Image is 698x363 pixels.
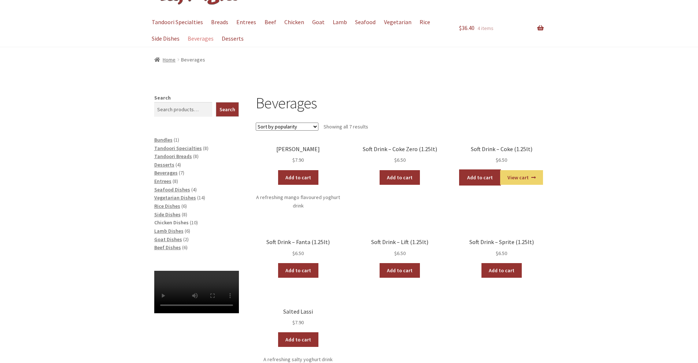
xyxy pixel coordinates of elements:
[191,219,196,226] span: 10
[459,146,544,153] h2: Soft Drink – Coke (1.25lt)
[154,194,196,201] a: Vegetarian Dishes
[380,14,415,30] a: Vegetarian
[204,145,207,151] span: 8
[183,211,186,218] span: 8
[256,146,340,164] a: [PERSON_NAME] $7.90
[394,157,406,163] bdi: 6.50
[154,102,213,117] input: Search products…
[218,30,247,47] a: Desserts
[186,228,189,234] span: 6
[292,250,304,257] bdi: 6.50
[154,203,180,209] a: Rice Dishes
[177,161,180,168] span: 4
[380,170,420,185] a: Add to cart: “Soft Drink - Coke Zero (1.25lt)”
[329,14,351,30] a: Lamb
[256,239,340,257] a: Soft Drink – Fanta (1.25lt) $6.50
[208,14,232,30] a: Breads
[256,146,340,153] h2: [PERSON_NAME]
[183,203,185,209] span: 6
[233,14,260,30] a: Entrees
[500,170,543,185] a: View cart
[174,178,177,184] span: 8
[176,56,181,64] span: /
[256,239,340,246] h2: Soft Drink – Fanta (1.25lt)
[358,146,442,153] h2: Soft Drink – Coke Zero (1.25lt)
[358,239,442,257] a: Soft Drink – Lift (1.25lt) $6.50
[496,250,507,257] bdi: 6.50
[460,170,500,185] a: Add to cart: “Soft Drink - Coke (1.25lt)”
[309,14,328,30] a: Goat
[292,157,295,163] span: $
[459,24,462,31] span: $
[195,153,197,160] span: 8
[459,239,544,257] a: Soft Drink – Sprite (1.25lt) $6.50
[292,250,295,257] span: $
[256,94,544,112] h1: Beverages
[148,30,183,47] a: Side Dishes
[358,146,442,164] a: Soft Drink – Coke Zero (1.25lt) $6.50
[459,146,544,164] a: Soft Drink – Coke (1.25lt) $6.50
[154,178,171,184] a: Entrees
[324,121,368,132] p: Showing all 7 results
[459,24,474,31] span: 36.40
[380,263,420,278] a: Add to cart: “Soft Drink - Lift (1.25lt)”
[481,263,522,278] a: Add to cart: “Soft Drink - Sprite (1.25lt)”
[216,102,239,117] button: Search
[278,332,318,347] a: Add to cart: “Salted Lassi”
[154,211,181,218] a: Side Dishes
[292,319,304,326] bdi: 7.90
[199,194,204,201] span: 14
[185,236,187,243] span: 2
[256,308,340,315] h2: Salted Lassi
[459,14,544,42] a: $36.40 4 items
[278,263,318,278] a: Add to cart: “Soft Drink - Fanta (1.25lt)”
[256,308,340,327] a: Salted Lassi $7.90
[496,157,507,163] bdi: 6.50
[154,14,442,47] nav: Primary Navigation
[154,244,181,251] a: Beef Dishes
[477,25,494,31] span: 4 items
[154,153,192,160] a: Tandoori Breads
[154,136,173,143] a: Bundles
[261,14,280,30] a: Beef
[154,219,189,226] a: Chicken Dishes
[154,161,174,168] a: Desserts
[292,319,295,326] span: $
[292,157,304,163] bdi: 7.90
[154,186,190,193] a: Seafood Dishes
[180,169,183,176] span: 7
[175,136,178,143] span: 1
[148,14,207,30] a: Tandoori Specialties
[394,157,397,163] span: $
[154,56,176,63] a: Home
[154,228,184,234] a: Lamb Dishes
[358,239,442,246] h2: Soft Drink – Lift (1.25lt)
[416,14,433,30] a: Rice
[184,244,186,251] span: 6
[193,186,195,193] span: 4
[278,170,318,185] a: Add to cart: “Mango Lassi”
[154,236,182,243] a: Goat Dishes
[256,193,340,210] p: A refreshing mango flavoured yoghurt drink
[154,169,178,176] a: Beverages
[154,94,171,101] label: Search
[154,145,202,151] a: Tandoori Specialties
[496,157,498,163] span: $
[394,250,406,257] bdi: 6.50
[256,123,318,131] select: Shop order
[154,56,544,64] nav: breadcrumbs
[496,250,498,257] span: $
[281,14,307,30] a: Chicken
